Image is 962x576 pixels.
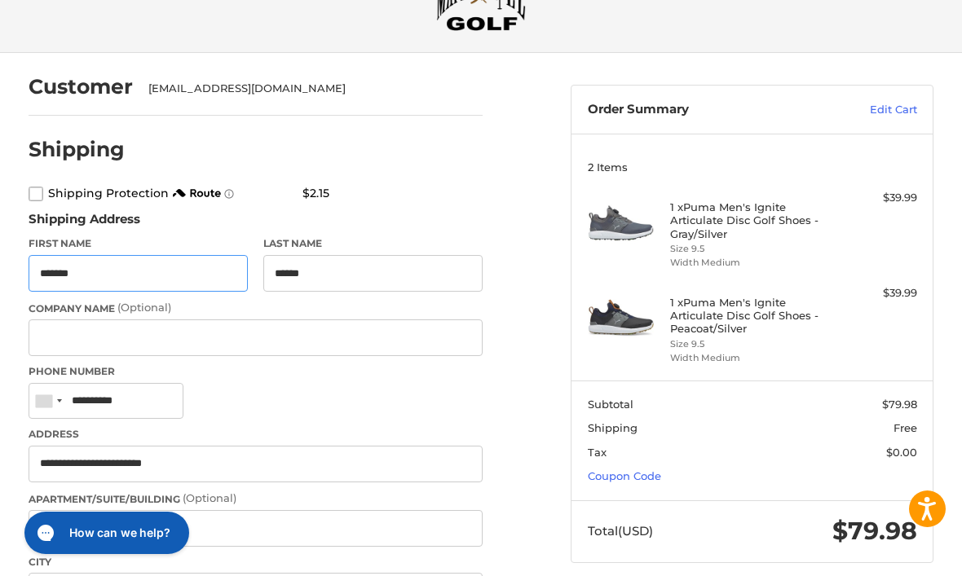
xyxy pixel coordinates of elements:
li: Size 9.5 [670,337,831,351]
h2: Customer [29,74,133,99]
h4: 1 x Puma Men's Ignite Articulate Disc Golf Shoes - Peacoat/Silver [670,296,831,336]
span: Learn more [224,189,234,199]
label: Last Name [263,236,483,251]
span: Free [894,421,917,434]
h3: 2 Items [588,160,917,174]
label: Company Name [29,300,483,316]
label: Phone Number [29,364,483,379]
li: Width Medium [670,351,831,365]
h4: 1 x Puma Men's Ignite Articulate Disc Golf Shoes - Gray/Silver [670,200,831,240]
label: Apartment/Suite/Building [29,490,483,507]
div: $39.99 [835,285,917,301]
span: $0.00 [886,446,917,459]
li: Width Medium [670,256,831,270]
span: Shipping Protection [48,186,169,200]
h3: Order Summary [588,102,813,118]
a: Coupon Code [588,469,661,482]
small: (Optional) [117,301,171,314]
legend: Shipping Address [29,210,140,236]
label: First Name [29,236,248,251]
div: route shipping protection selector element [29,177,483,210]
span: Tax [588,446,607,459]
a: Edit Cart [812,102,917,118]
div: $39.99 [835,190,917,206]
span: Total (USD) [588,523,653,539]
small: (Optional) [183,491,236,504]
div: [EMAIL_ADDRESS][DOMAIN_NAME] [148,81,467,97]
li: Size 9.5 [670,242,831,256]
span: $79.98 [832,516,917,546]
label: Address [29,427,483,442]
iframe: Gorgias live chat messenger [16,506,194,560]
label: City [29,555,483,569]
h2: Shipping [29,137,125,162]
span: $79.98 [882,398,917,411]
span: Shipping [588,421,638,434]
span: Subtotal [588,398,633,411]
div: $2.15 [302,185,329,202]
